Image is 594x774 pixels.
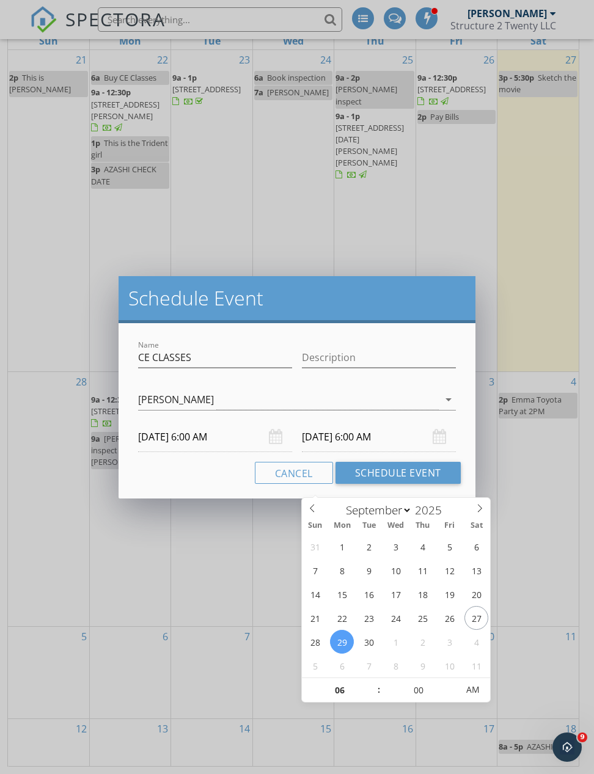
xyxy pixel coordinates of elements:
span: September 29, 2025 [330,630,354,654]
a: [STREET_ADDRESS] [64,139,148,148]
a: [DOMAIN_NAME] [28,229,100,239]
div: You've received a payment! Amount $579.00 Fee $16.22 Net $562.78 Transaction # pi_3SC1ALK7snlDGpR... [20,90,191,150]
i: arrow_drop_down [441,392,456,407]
span: August 31, 2025 [303,535,327,558]
span: October 6, 2025 [330,654,354,677]
span: September 22, 2025 [330,606,354,630]
span: Sun [302,522,329,530]
span: September 20, 2025 [464,582,488,606]
span: September 11, 2025 [411,558,435,582]
button: Gif picker [58,400,68,410]
div: You've received a payment! Amount $579.00 Fee $16.22 Net $562.78 Transaction # pi_3SC1ALK7snlDGpR... [10,83,200,247]
div: Support • 49m ago [20,250,90,257]
span: September 9, 2025 [357,558,381,582]
span: October 7, 2025 [357,654,381,677]
p: Active 15h ago [59,15,119,27]
span: Wed [383,522,409,530]
span: September 7, 2025 [303,558,327,582]
h2: Schedule Event [128,286,465,310]
button: Home [191,5,215,28]
textarea: Message… [10,374,234,395]
button: go back [8,5,31,28]
span: September 3, 2025 [384,535,408,558]
span: October 10, 2025 [438,654,461,677]
input: Year [412,502,452,518]
span: October 4, 2025 [464,630,488,654]
span: September 30, 2025 [357,630,381,654]
button: Schedule Event [335,462,461,484]
iframe: Intercom live chat [552,732,582,762]
div: [PERSON_NAME] [138,394,214,405]
span: Thu [409,522,436,530]
div: Support says… [10,83,235,274]
span: September 13, 2025 [464,558,488,582]
span: September 18, 2025 [411,582,435,606]
span: September 2, 2025 [357,535,381,558]
span: Tue [356,522,383,530]
span: : [377,677,381,702]
span: September 23, 2025 [357,606,381,630]
div: Close [215,5,237,27]
span: September 4, 2025 [411,535,435,558]
input: Select date [302,422,456,452]
a: here [85,205,105,214]
span: September 6, 2025 [464,535,488,558]
span: September 8, 2025 [330,558,354,582]
span: Sat [463,522,490,530]
span: September 21, 2025 [303,606,327,630]
span: Fri [436,522,463,530]
span: September 26, 2025 [438,606,461,630]
span: October 9, 2025 [411,654,435,677]
span: October 11, 2025 [464,654,488,677]
button: Upload attachment [19,400,29,410]
span: October 8, 2025 [384,654,408,677]
button: Emoji picker [38,400,48,410]
span: September 24, 2025 [384,606,408,630]
button: Start recording [78,400,87,410]
span: September 14, 2025 [303,582,327,606]
input: Select date [138,422,292,452]
span: September 17, 2025 [384,582,408,606]
span: Click to toggle [456,677,490,702]
span: September 27, 2025 [464,606,488,630]
span: 9 [577,732,587,742]
span: September 25, 2025 [411,606,435,630]
span: September 19, 2025 [438,582,461,606]
span: September 10, 2025 [384,558,408,582]
span: October 3, 2025 [438,630,461,654]
span: October 2, 2025 [411,630,435,654]
h1: Support [59,6,98,15]
button: Send a message… [210,395,229,415]
span: September 5, 2025 [438,535,461,558]
span: September 1, 2025 [330,535,354,558]
span: October 5, 2025 [303,654,327,677]
button: Cancel [255,462,333,484]
span: September 28, 2025 [303,630,327,654]
span: September 16, 2025 [357,582,381,606]
span: October 1, 2025 [384,630,408,654]
span: September 12, 2025 [438,558,461,582]
span: Mon [329,522,356,530]
img: Profile image for Support [35,7,54,26]
div: Payouts to your bank or debit card occur on a daily basis. Each payment usually takes two busines... [20,156,191,240]
span: September 15, 2025 [330,582,354,606]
